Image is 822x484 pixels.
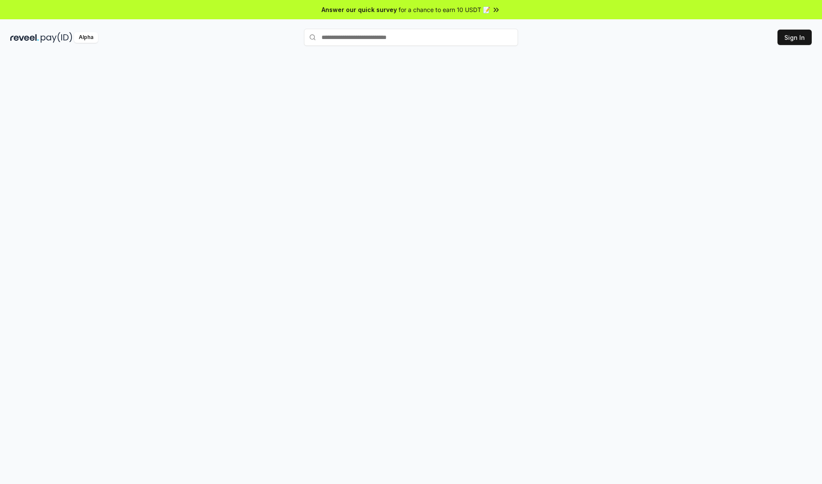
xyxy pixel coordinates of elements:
img: pay_id [41,32,72,43]
span: Answer our quick survey [322,5,397,14]
img: reveel_dark [10,32,39,43]
button: Sign In [777,30,812,45]
span: for a chance to earn 10 USDT 📝 [399,5,490,14]
div: Alpha [74,32,98,43]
